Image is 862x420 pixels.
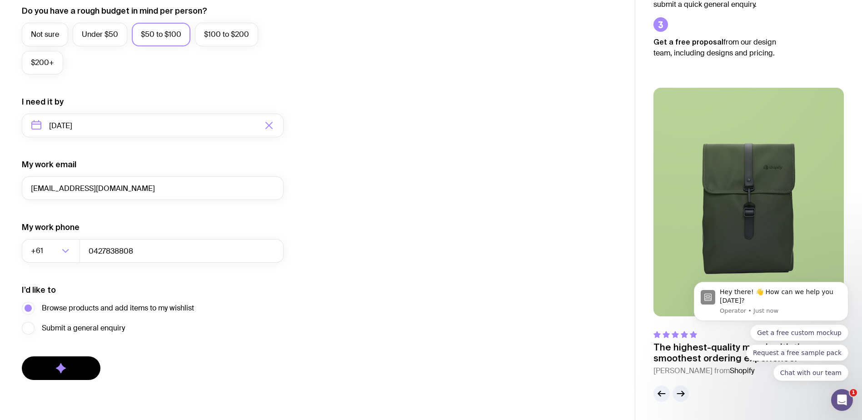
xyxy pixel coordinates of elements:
[850,389,857,396] span: 1
[653,38,723,46] strong: Get a free proposal
[45,239,59,263] input: Search for option
[22,222,80,233] label: My work phone
[22,23,68,46] label: Not sure
[22,176,284,200] input: you@email.com
[22,96,64,107] label: I need it by
[22,114,284,137] input: Select a target date
[31,239,45,263] span: +61
[22,239,80,263] div: Search for option
[653,365,844,376] cite: [PERSON_NAME] from
[653,342,844,364] p: The highest-quality merch with the smoothest ordering experience.
[22,159,76,170] label: My work email
[653,36,790,59] p: from our design team, including designs and pricing.
[680,270,862,415] iframe: Intercom notifications message
[132,23,190,46] label: $50 to $100
[22,285,56,295] label: I’d like to
[80,239,284,263] input: 0400123456
[42,303,194,314] span: Browse products and add items to my wishlist
[22,51,63,75] label: $200+
[22,5,207,16] label: Do you have a rough budget in mind per person?
[42,323,125,334] span: Submit a general enquiry
[195,23,258,46] label: $100 to $200
[831,389,853,411] iframe: Intercom live chat
[73,23,127,46] label: Under $50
